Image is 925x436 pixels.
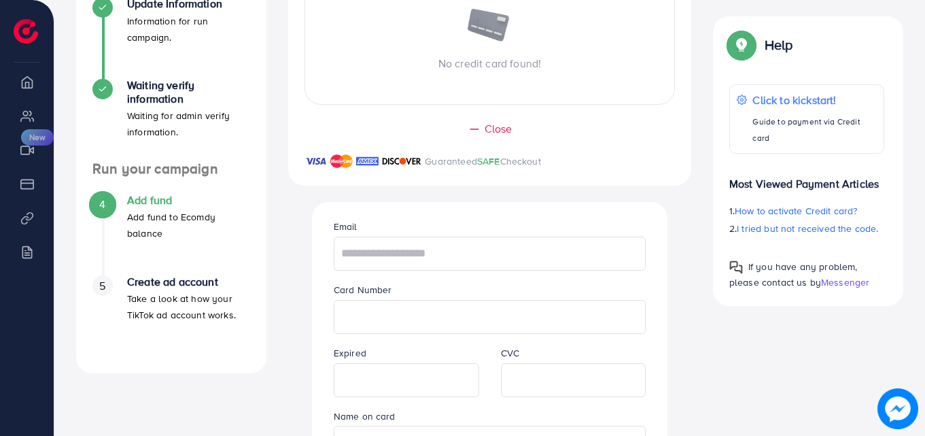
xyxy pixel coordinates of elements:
[729,165,884,192] p: Most Viewed Payment Articles
[334,283,392,297] label: Card Number
[821,275,869,289] span: Messenger
[127,13,250,46] p: Information for run campaign.
[501,346,519,360] label: CVC
[330,153,353,169] img: brand
[341,365,472,395] iframe: Secure expiration date input frame
[752,114,877,146] p: Guide to payment via Credit card
[729,261,743,274] img: Popup guide
[334,220,357,233] label: Email
[765,37,793,53] p: Help
[752,92,877,108] p: Click to kickstart!
[737,222,878,235] span: I tried but not received the code.
[334,409,396,423] label: Name on card
[877,388,918,429] img: image
[735,204,857,218] span: How to activate Credit card?
[127,290,250,323] p: Take a look at how your TikTok ad account works.
[477,154,500,168] span: SAFE
[127,79,250,105] h4: Waiting verify information
[508,365,639,395] iframe: Secure CVC input frame
[334,346,366,360] label: Expired
[76,161,266,178] h4: Run your campaign
[425,153,541,169] p: Guaranteed Checkout
[76,79,266,161] li: Waiting verify information
[76,194,266,275] li: Add fund
[341,302,639,332] iframe: Secure card number input frame
[304,153,327,169] img: brand
[127,107,250,140] p: Waiting for admin verify information.
[127,194,250,207] h4: Add fund
[382,153,421,169] img: brand
[466,9,514,44] img: image
[729,220,884,237] p: 2.
[729,260,858,289] span: If you have any problem, please contact us by
[76,275,266,357] li: Create ad account
[485,121,512,137] span: Close
[14,19,38,44] img: logo
[127,209,250,241] p: Add fund to Ecomdy balance
[99,278,105,294] span: 5
[127,275,250,288] h4: Create ad account
[99,197,105,212] span: 4
[305,55,674,71] p: No credit card found!
[729,203,884,219] p: 1.
[356,153,379,169] img: brand
[729,33,754,57] img: Popup guide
